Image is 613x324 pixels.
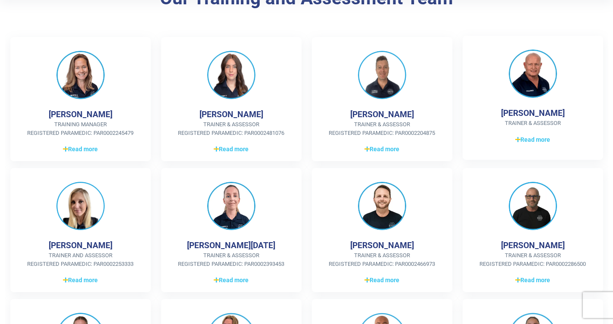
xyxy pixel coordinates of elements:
[358,51,406,99] img: Chris King
[364,276,399,285] span: Read more
[49,240,112,250] h4: [PERSON_NAME]
[24,251,137,268] span: Trainer and Assessor Registered Paramedic: PAR0002253333
[175,144,288,154] a: Read more
[326,144,439,154] a: Read more
[476,134,589,145] a: Read more
[358,182,406,230] img: Nathan Seidel
[214,145,249,154] span: Read more
[326,251,439,268] span: Trainer & Assessor Registered Paramedic: PAR0002466973
[350,240,414,250] h4: [PERSON_NAME]
[63,145,98,154] span: Read more
[350,109,414,119] h4: [PERSON_NAME]
[326,120,439,137] span: Trainer & Assessor Registered Paramedic: PAR0002204875
[175,275,288,285] a: Read more
[476,251,589,268] span: Trainer & Assessor Registered Paramedic: PAR0002286500
[56,182,105,230] img: Jolene Moss
[326,275,439,285] a: Read more
[515,135,550,144] span: Read more
[207,182,255,230] img: Sophie Lucia Griffiths
[364,145,399,154] span: Read more
[24,275,137,285] a: Read more
[24,144,137,154] a: Read more
[24,120,137,137] span: Training Manager Registered Paramedic: PAR0002245479
[56,51,105,99] img: Jaime Wallis
[199,109,263,119] h4: [PERSON_NAME]
[476,119,589,128] span: Trainer & Assessor
[509,182,557,230] img: Mick Jones
[476,275,589,285] a: Read more
[187,240,275,250] h4: [PERSON_NAME][DATE]
[49,109,112,119] h4: [PERSON_NAME]
[175,251,288,268] span: Trainer & Assessor Registered Paramedic: PAR0002393453
[207,51,255,99] img: Betina Ellul
[515,276,550,285] span: Read more
[175,120,288,137] span: Trainer & Assessor Registered Paramedic: PAR0002481076
[509,50,557,98] img: Jens Hojby
[501,240,565,250] h4: [PERSON_NAME]
[501,108,565,118] h4: [PERSON_NAME]
[63,276,98,285] span: Read more
[214,276,249,285] span: Read more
